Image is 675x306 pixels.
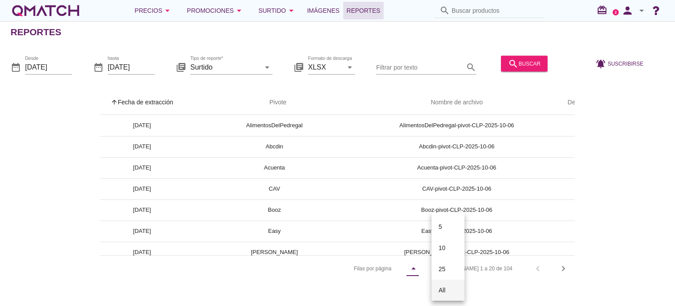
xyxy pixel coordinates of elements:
th: Descargar: Not sorted. [548,90,615,115]
button: Surtido [251,2,304,19]
td: AlimentosDelPedregal [184,115,365,136]
div: Filas por página [266,256,418,281]
td: [DATE] [100,221,184,242]
td: [DATE] [100,242,184,263]
span: Reportes [347,5,381,16]
div: Precios [134,5,173,16]
input: Tipo de reporte* [190,60,260,74]
td: [DATE] [100,199,184,221]
i: search [466,62,476,72]
i: date_range [93,62,104,72]
i: arrow_drop_down [162,5,173,16]
div: [PERSON_NAME] 1 a 20 de 104 [435,265,512,273]
td: Easy-pivot-CLP-2025-10-06 [365,221,548,242]
button: Promociones [180,2,251,19]
i: search [439,5,450,16]
td: Abcdin-pivot-CLP-2025-10-06 [365,136,548,157]
i: arrow_drop_down [262,62,272,72]
td: CAV-pivot-CLP-2025-10-06 [365,178,548,199]
div: 10 [439,243,457,253]
button: buscar [501,55,548,71]
td: AlimentosDelPedregal-pivot-CLP-2025-10-06 [365,115,548,136]
input: Buscar productos [452,4,540,18]
i: library_books [294,62,304,72]
td: [DATE] [100,136,184,157]
input: Filtrar por texto [376,60,464,74]
i: chevron_right [558,263,569,274]
i: library_books [176,62,186,72]
td: Acuenta [184,157,365,178]
i: arrow_drop_down [636,5,647,16]
span: Imágenes [307,5,340,16]
div: buscar [508,58,541,69]
td: [DATE] [100,157,184,178]
button: Precios [127,2,180,19]
text: 2 [615,10,617,14]
a: white-qmatch-logo [11,2,81,19]
i: arrow_drop_down [234,5,244,16]
i: notifications_active [595,58,608,69]
td: Booz-pivot-CLP-2025-10-06 [365,199,548,221]
button: Suscribirse [588,55,650,71]
i: arrow_drop_down [286,5,297,16]
td: Booz [184,199,365,221]
td: [DATE] [100,178,184,199]
i: redeem [597,5,611,15]
td: [DATE] [100,115,184,136]
i: arrow_drop_down [345,62,355,72]
td: CAV [184,178,365,199]
span: Suscribirse [608,59,643,67]
th: Pivote: Not sorted. Activate to sort ascending. [184,90,365,115]
td: [PERSON_NAME] [184,242,365,263]
input: hasta [108,60,155,74]
td: Abcdin [184,136,365,157]
i: arrow_upward [111,99,118,106]
input: Formato de descarga [308,60,343,74]
a: Imágenes [304,2,343,19]
div: Surtido [258,5,297,16]
a: 2 [613,9,619,15]
a: Reportes [343,2,384,19]
td: [PERSON_NAME]-pivot-CLP-2025-10-06 [365,242,548,263]
i: arrow_drop_down [408,263,419,274]
div: Promociones [187,5,244,16]
button: Next page [555,261,571,277]
i: search [508,58,519,69]
div: All [439,285,457,295]
div: 5 [439,221,457,232]
td: Easy [184,221,365,242]
th: Nombre de archivo: Not sorted. [365,90,548,115]
div: 25 [439,264,457,274]
td: Acuenta-pivot-CLP-2025-10-06 [365,157,548,178]
i: person [619,4,636,17]
i: date_range [11,62,21,72]
th: Fecha de extracción: Sorted ascending. Activate to sort descending. [100,90,184,115]
input: Desde [25,60,72,74]
h2: Reportes [11,25,62,39]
